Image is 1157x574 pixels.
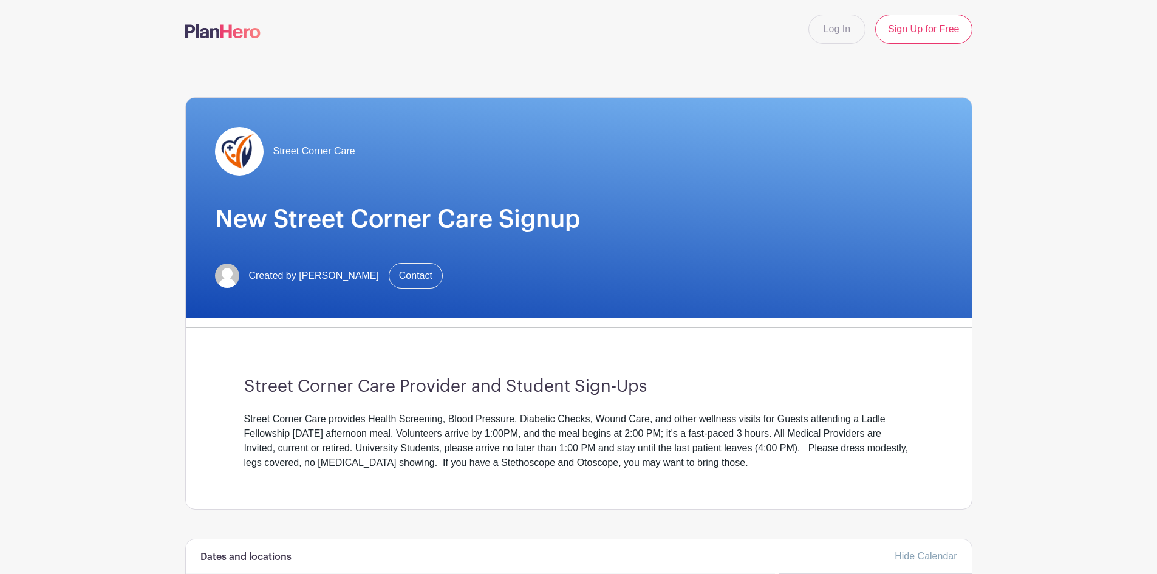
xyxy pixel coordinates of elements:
span: Street Corner Care [273,144,355,159]
a: Log In [808,15,865,44]
h3: Street Corner Care Provider and Student Sign-Ups [244,377,913,397]
span: Created by [PERSON_NAME] [249,268,379,283]
img: logo-507f7623f17ff9eddc593b1ce0a138ce2505c220e1c5a4e2b4648c50719b7d32.svg [185,24,261,38]
a: Hide Calendar [895,551,957,561]
img: default-ce2991bfa6775e67f084385cd625a349d9dcbb7a52a09fb2fda1e96e2d18dcdb.png [215,264,239,288]
img: SCC%20PlanHero.png [215,127,264,176]
a: Contact [389,263,443,289]
div: Street Corner Care provides Health Screening, Blood Pressure, Diabetic Checks, Wound Care, and ot... [244,412,913,470]
h1: New Street Corner Care Signup [215,205,943,234]
a: Sign Up for Free [875,15,972,44]
h6: Dates and locations [200,552,292,563]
